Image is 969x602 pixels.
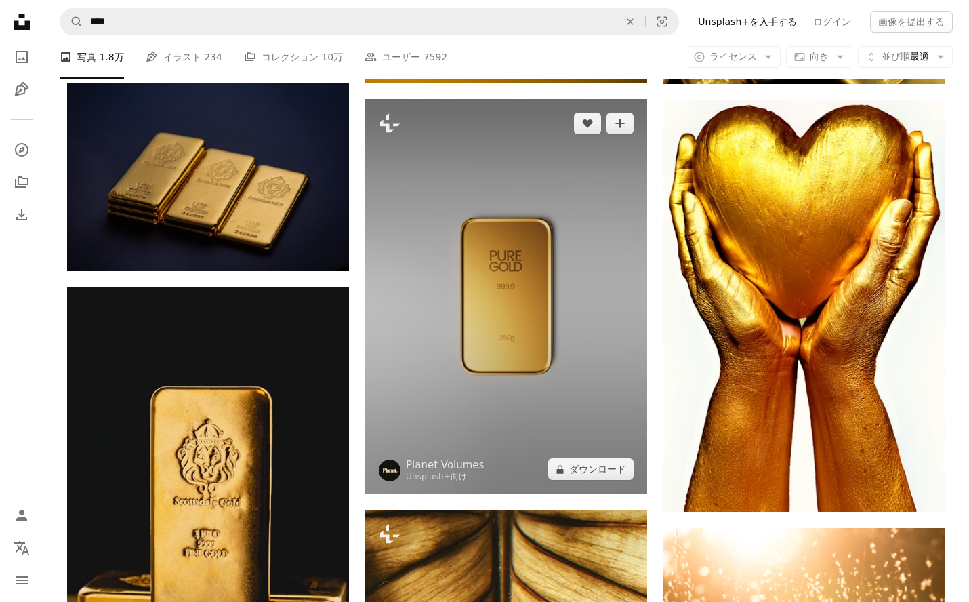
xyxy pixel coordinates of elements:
a: Unsplash+ [406,472,451,481]
button: メニュー [8,567,35,594]
a: 白い表面に金の延べ棒 [365,289,647,302]
button: コレクションに追加する [606,113,634,134]
a: 探す [8,136,35,163]
button: Unsplashで検索する [60,9,83,35]
button: 言語 [8,534,35,561]
button: いいね！ [574,113,601,134]
form: サイト内でビジュアルを探す [60,8,679,35]
button: ライセンス [686,46,781,68]
a: ログイン [805,11,859,33]
a: ログイン / 登録する [8,502,35,529]
a: Unsplash+を入手する [690,11,805,33]
span: 並び順 [882,51,910,62]
a: ホーム — Unsplash [8,8,35,38]
a: Planet Volumes [406,458,484,472]
span: 向き [810,51,829,62]
img: 積み上げられた3本の金の延べ棒 [67,83,349,271]
a: コレクション [8,169,35,196]
a: イラスト 234 [146,35,222,79]
span: 最適 [882,50,929,64]
a: ダウンロード履歴 [8,201,35,228]
span: 10万 [321,49,343,64]
button: 並び順最適 [858,46,953,68]
a: ユーザー 7592 [365,35,447,79]
button: 全てクリア [615,9,645,35]
a: 木製のテーブルの上に座っている金の延べ棒の山 [67,493,349,505]
span: ライセンス [709,51,757,62]
img: 白い表面に金の延べ棒 [365,99,647,494]
img: 白い表面に手を置く人 [663,100,945,512]
span: 234 [204,49,222,64]
button: ダウンロード [548,458,634,480]
a: 白い表面に手を置く人 [663,300,945,312]
a: イラスト [8,76,35,103]
img: Planet Volumesのプロフィールを見る [379,460,400,481]
button: 向き [786,46,852,68]
a: 写真 [8,43,35,71]
div: 向け [406,472,484,483]
span: 7592 [424,49,448,64]
button: ビジュアル検索 [646,9,678,35]
a: コレクション 10万 [244,35,343,79]
a: 積み上げられた3本の金の延べ棒 [67,171,349,183]
button: 画像を提出する [870,11,953,33]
